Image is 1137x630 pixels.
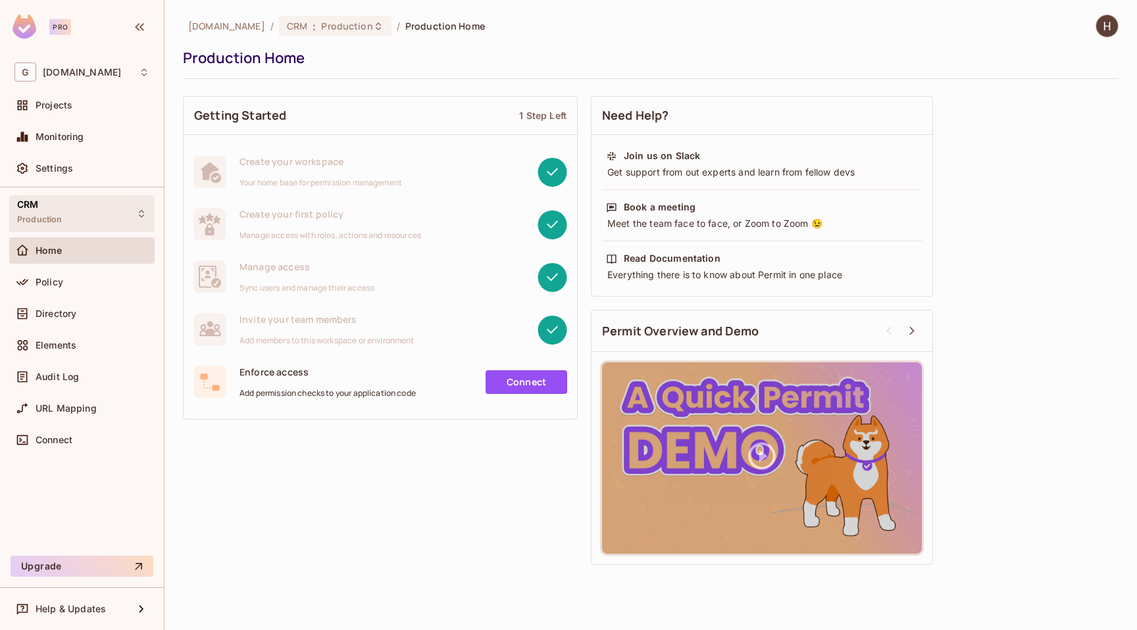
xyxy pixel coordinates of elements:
[194,107,286,124] span: Getting Started
[606,166,918,179] div: Get support from out experts and learn from fellow devs
[405,20,485,32] span: Production Home
[49,19,71,35] div: Pro
[36,308,76,319] span: Directory
[11,556,153,577] button: Upgrade
[602,323,759,339] span: Permit Overview and Demo
[486,370,567,394] a: Connect
[36,403,97,414] span: URL Mapping
[36,604,106,614] span: Help & Updates
[240,313,415,326] span: Invite your team members
[240,283,374,293] span: Sync users and manage their access
[1096,15,1118,37] img: Himanshu Gupta
[397,20,400,32] li: /
[240,230,421,241] span: Manage access with roles, actions and resources
[17,214,63,225] span: Production
[240,335,415,346] span: Add members to this workspace or environment
[36,340,76,351] span: Elements
[240,155,402,168] span: Create your workspace
[270,20,274,32] li: /
[312,21,316,32] span: :
[14,62,36,82] span: G
[240,366,416,378] span: Enforce access
[240,208,421,220] span: Create your first policy
[183,48,1112,68] div: Production Home
[188,20,265,32] span: the active workspace
[606,268,918,281] div: Everything there is to know about Permit in one place
[287,20,307,32] span: CRM
[240,260,374,273] span: Manage access
[602,107,669,124] span: Need Help?
[624,252,720,265] div: Read Documentation
[240,388,416,399] span: Add permission checks to your application code
[36,132,84,142] span: Monitoring
[624,201,695,214] div: Book a meeting
[624,149,700,162] div: Join us on Slack
[36,372,79,382] span: Audit Log
[36,277,63,287] span: Policy
[240,178,402,188] span: Your home base for permission management
[43,67,121,78] span: Workspace: gameskraft.com
[36,163,73,174] span: Settings
[606,217,918,230] div: Meet the team face to face, or Zoom to Zoom 😉
[519,109,567,122] div: 1 Step Left
[17,199,38,210] span: CRM
[13,14,36,39] img: SReyMgAAAABJRU5ErkJggg==
[36,100,72,110] span: Projects
[36,435,72,445] span: Connect
[321,20,372,32] span: Production
[36,245,63,256] span: Home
